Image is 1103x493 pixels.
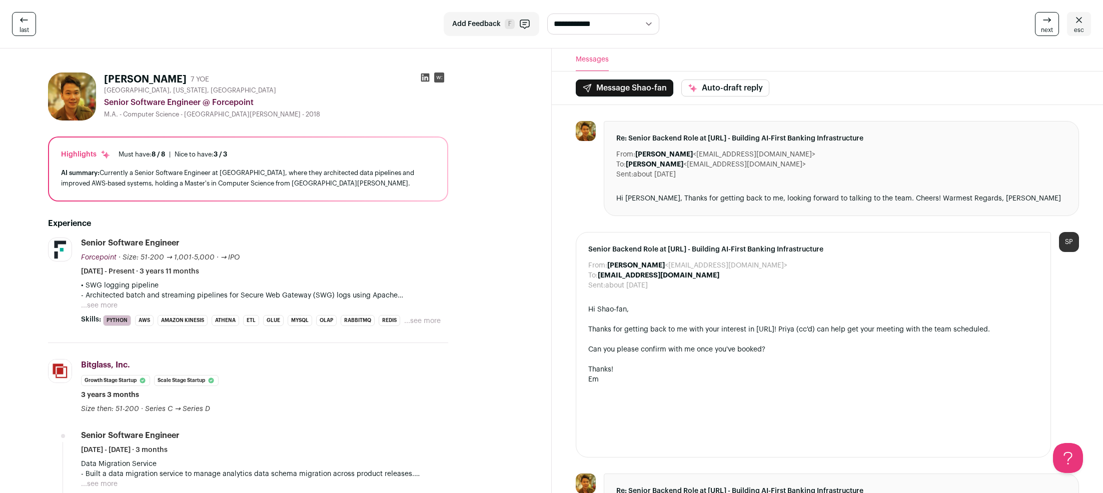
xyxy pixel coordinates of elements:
span: Add Feedback [452,19,501,29]
div: Nice to have: [175,150,227,158]
p: - Built a data migration service to manage analytics data schema migration across product releases. [81,469,448,479]
div: Thanks for getting back to me with your interest in [URL]! Priya (cc'd) can help get your meeting... [588,324,1039,334]
li: Athena [212,315,239,326]
dt: From: [588,260,607,270]
span: esc [1074,26,1084,34]
span: AI summary: [61,169,100,176]
div: 7 YOE [191,74,209,84]
dd: <[EMAIL_ADDRESS][DOMAIN_NAME]> [626,159,806,169]
a: last [12,12,36,36]
div: Must have: [119,150,165,158]
div: Highlights [61,149,111,159]
b: [PERSON_NAME] [626,161,683,168]
button: ...see more [81,479,118,489]
div: Thanks! [588,364,1039,374]
span: next [1041,26,1053,34]
dd: <[EMAIL_ADDRESS][DOMAIN_NAME]> [635,149,815,159]
div: Can you please confirm with me once you've booked? [588,344,1039,354]
span: last [20,26,29,34]
img: 3ad94fe049785886d6e2e4b9450aaea627af0c7a6ecdab61c88f404fcfea9d80.jpg [49,359,72,382]
span: 3 / 3 [214,151,227,157]
dd: about [DATE] [605,280,648,290]
dt: Sent: [588,280,605,290]
dd: <[EMAIL_ADDRESS][DOMAIN_NAME]> [607,260,787,270]
img: 8c1489676f6d89a84f724b776c0414fc082b078e2aeb5811538ef88a12eba2f7.png [49,238,72,261]
img: 528b17015f02c9cb59c7f7bd6a2e4482c4444cc34a1b8fc55739d14ff1530cc6 [576,121,596,141]
iframe: Help Scout Beacon - Open [1053,443,1083,473]
span: Bitglass, Inc. [81,361,130,369]
span: Forcepoint [81,254,117,261]
div: Senior Software Engineer [81,430,180,441]
dt: To: [588,270,598,280]
li: Scale Stage Startup [154,375,219,386]
button: ...see more [404,316,441,326]
span: [DATE] - Present · 3 years 11 months [81,266,199,276]
ul: | [119,150,227,158]
span: F [505,19,515,29]
div: SP [1059,232,1079,252]
li: Glue [263,315,284,326]
span: 3 years 3 months [81,390,139,400]
dt: To: [616,159,626,169]
span: Skills: [81,314,101,324]
button: ...see more [81,300,118,310]
dd: about [DATE] [633,169,676,179]
li: Redis [379,315,400,326]
p: Data Migration Service [81,459,448,469]
li: Growth Stage Startup [81,375,150,386]
h2: Experience [48,217,448,229]
div: Hi Shao-fan, [588,304,1039,314]
span: 8 / 8 [152,151,165,157]
b: [PERSON_NAME] [607,262,665,269]
p: • SWG logging pipeline [81,280,448,290]
li: Python [103,315,131,326]
span: · [217,252,219,262]
a: esc [1067,12,1091,36]
span: [DATE] - [DATE] · 3 months [81,445,168,455]
b: [EMAIL_ADDRESS][DOMAIN_NAME] [598,272,719,279]
li: MySQL [288,315,312,326]
p: - Architected batch and streaming pipelines for Secure Web Gateway (SWG) logs using Apache [PERSO... [81,290,448,300]
div: Em [588,374,1039,384]
div: Senior Software Engineer [81,237,180,248]
div: Currently a Senior Software Engineer at [GEOGRAPHIC_DATA], where they architected data pipelines ... [61,167,435,188]
div: Hi [PERSON_NAME], Thanks for getting back to me, looking forward to talking to the team. Cheers! ... [616,193,1067,203]
span: · [141,404,143,414]
span: → IPO [221,254,240,261]
button: Message Shao-fan [576,79,673,96]
span: Size then: 51-200 [81,405,139,412]
div: Senior Software Engineer @ Forcepoint [104,96,448,108]
dt: From: [616,149,635,159]
img: 528b17015f02c9cb59c7f7bd6a2e4482c4444cc34a1b8fc55739d14ff1530cc6 [48,72,96,120]
button: Messages [576,48,609,71]
li: Amazon Kinesis [158,315,208,326]
li: RabbitMQ [341,315,375,326]
span: Series C → Series D [145,405,210,412]
div: M.A. - Computer Science - [GEOGRAPHIC_DATA][PERSON_NAME] - 2018 [104,110,448,118]
a: next [1035,12,1059,36]
h1: [PERSON_NAME] [104,72,187,86]
button: Auto-draft reply [681,79,769,96]
li: ETL [243,315,259,326]
span: Senior Backend Role at [URL] - Building AI-First Banking Infrastructure [588,244,1039,254]
span: · Size: 51-200 → 1,001-5,000 [119,254,215,261]
li: OLAP [316,315,337,326]
span: Re: Senior Backend Role at [URL] - Building AI-First Banking Infrastructure [616,133,1067,143]
dt: Sent: [616,169,633,179]
button: Add Feedback F [444,12,539,36]
b: [PERSON_NAME] [635,151,693,158]
li: AWS [135,315,154,326]
span: [GEOGRAPHIC_DATA], [US_STATE], [GEOGRAPHIC_DATA] [104,86,276,94]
